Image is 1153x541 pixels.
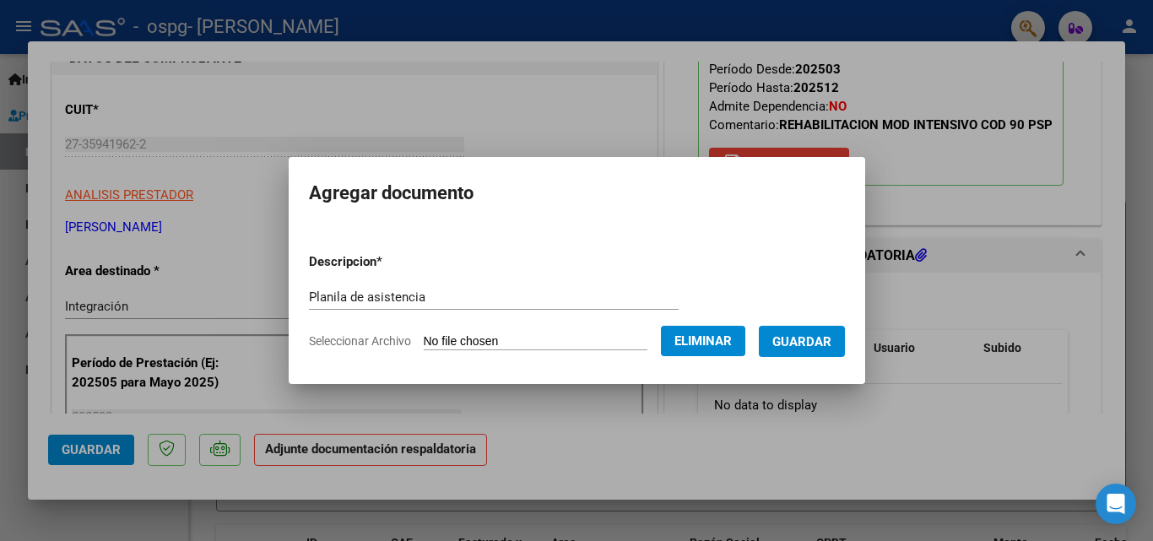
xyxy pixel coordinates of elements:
div: Open Intercom Messenger [1096,484,1136,524]
button: Eliminar [661,326,745,356]
span: Eliminar [674,333,732,349]
span: Guardar [772,334,831,349]
h2: Agregar documento [309,177,845,209]
span: Seleccionar Archivo [309,334,411,348]
p: Descripcion [309,252,470,272]
button: Guardar [759,326,845,357]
